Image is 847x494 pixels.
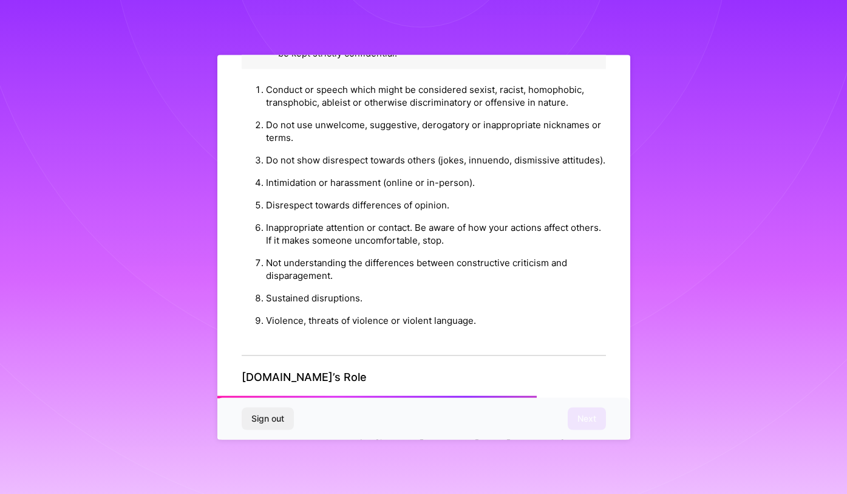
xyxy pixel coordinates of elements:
[266,194,606,216] li: Disrespect towards differences of opinion.
[251,413,284,425] span: Sign out
[242,371,606,384] h4: [DOMAIN_NAME]’s Role
[242,408,294,430] button: Sign out
[266,171,606,194] li: Intimidation or harassment (online or in-person).
[266,149,606,171] li: Do not show disrespect towards others (jokes, innuendo, dismissive attitudes).
[266,114,606,149] li: Do not use unwelcome, suggestive, derogatory or inappropriate nicknames or terms.
[266,78,606,114] li: Conduct or speech which might be considered sexist, racist, homophobic, transphobic, ableist or o...
[242,394,357,405] strong: Facilitating conversations
[266,216,606,252] li: Inappropriate attention or contact. Be aware of how your actions affect others. If it makes someo...
[266,252,606,287] li: Not understanding the differences between constructive criticism and disparagement.
[266,287,606,309] li: Sustained disruptions.
[266,309,606,332] li: Violence, threats of violence or violent language.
